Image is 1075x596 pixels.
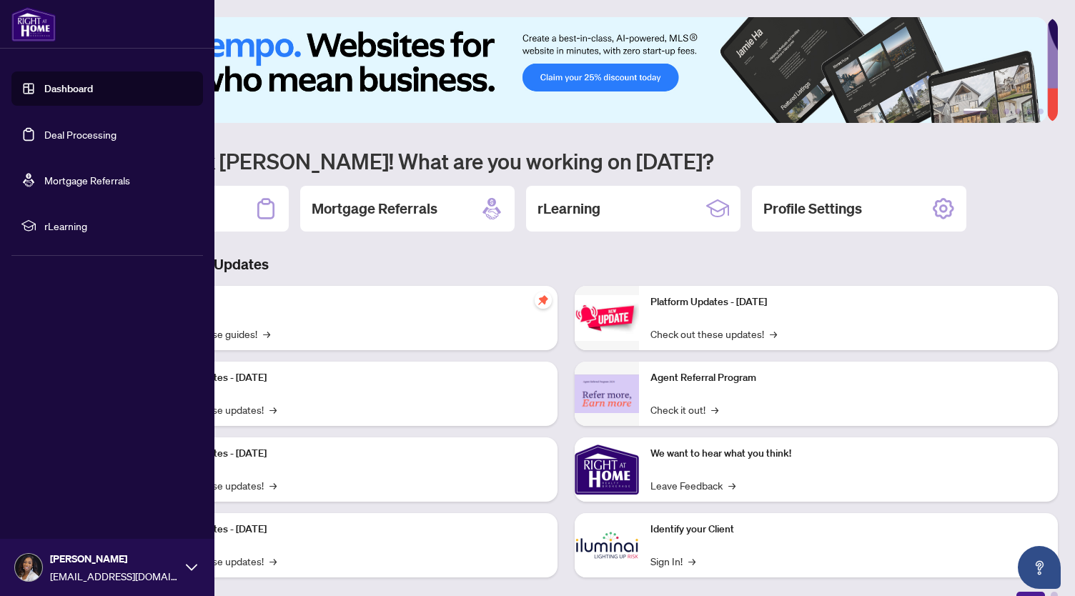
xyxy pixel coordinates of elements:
a: Leave Feedback→ [650,477,735,493]
span: rLearning [44,218,193,234]
span: [PERSON_NAME] [50,551,179,567]
h1: Welcome back [PERSON_NAME]! What are you working on [DATE]? [74,147,1058,174]
a: Check out these updates!→ [650,326,777,342]
img: Identify your Client [575,513,639,577]
p: Platform Updates - [DATE] [150,522,546,537]
button: 4 [1015,109,1021,114]
img: Profile Icon [15,554,42,581]
p: Platform Updates - [DATE] [650,294,1046,310]
button: Open asap [1018,546,1061,589]
span: → [269,477,277,493]
p: Self-Help [150,294,546,310]
button: 5 [1026,109,1032,114]
span: → [263,326,270,342]
button: 6 [1038,109,1044,114]
a: Dashboard [44,82,93,95]
button: 2 [992,109,998,114]
span: → [269,553,277,569]
button: 1 [963,109,986,114]
span: → [269,402,277,417]
a: Check it out!→ [650,402,718,417]
button: 3 [1004,109,1009,114]
img: Platform Updates - June 23, 2025 [575,295,639,340]
h3: Brokerage & Industry Updates [74,254,1058,274]
a: Sign In!→ [650,553,695,569]
p: Agent Referral Program [650,370,1046,386]
h2: Profile Settings [763,199,862,219]
p: We want to hear what you think! [650,446,1046,462]
img: We want to hear what you think! [575,437,639,502]
span: → [688,553,695,569]
span: pushpin [535,292,552,309]
a: Mortgage Referrals [44,174,130,187]
img: Agent Referral Program [575,374,639,414]
span: → [770,326,777,342]
h2: rLearning [537,199,600,219]
p: Platform Updates - [DATE] [150,446,546,462]
img: Slide 0 [74,17,1047,123]
p: Identify your Client [650,522,1046,537]
span: → [728,477,735,493]
a: Deal Processing [44,128,117,141]
span: → [711,402,718,417]
span: [EMAIL_ADDRESS][DOMAIN_NAME] [50,568,179,584]
img: logo [11,7,56,41]
p: Platform Updates - [DATE] [150,370,546,386]
h2: Mortgage Referrals [312,199,437,219]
